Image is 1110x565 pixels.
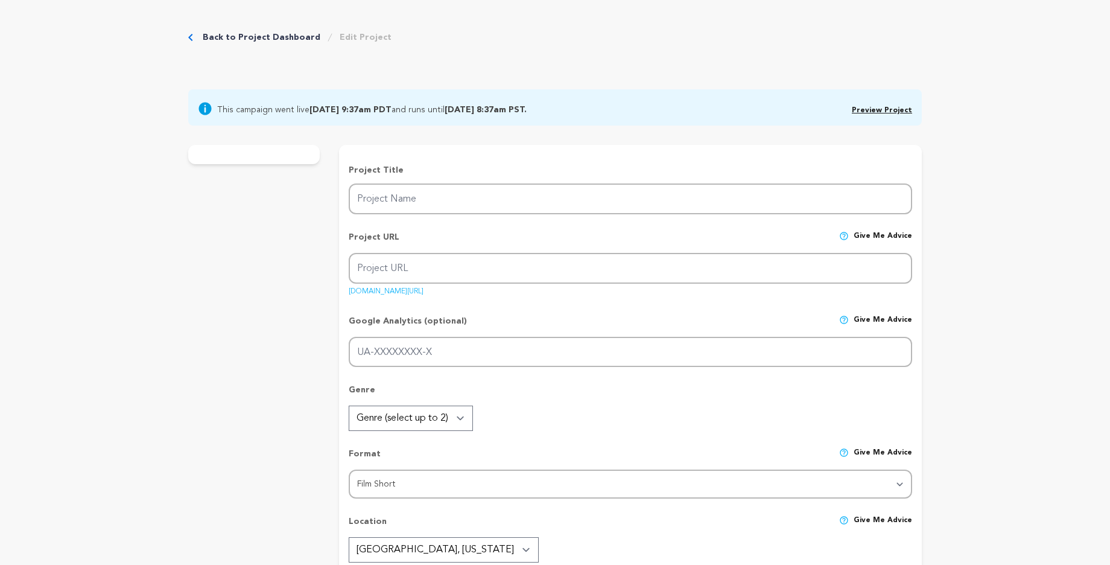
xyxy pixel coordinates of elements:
span: Give me advice [854,448,912,470]
p: Project URL [349,231,399,253]
img: help-circle.svg [839,516,849,525]
span: Give me advice [854,516,912,537]
p: Project Title [349,164,912,176]
input: Project URL [349,253,912,284]
b: [DATE] 8:37am PST. [445,106,527,114]
span: Give me advice [854,231,912,253]
a: Preview Project [852,107,912,114]
b: [DATE] 9:37am PDT [309,106,392,114]
span: Give me advice [854,315,912,337]
a: [DOMAIN_NAME][URL] [349,283,423,295]
img: help-circle.svg [839,448,849,458]
img: help-circle.svg [839,231,849,241]
div: Breadcrumb [188,31,392,43]
img: help-circle.svg [839,315,849,325]
a: Back to Project Dashboard [203,31,320,43]
p: Genre [349,384,912,406]
p: Google Analytics (optional) [349,315,467,337]
a: Edit Project [340,31,392,43]
input: UA-XXXXXXXX-X [349,337,912,368]
p: Format [349,448,381,470]
p: Location [349,516,387,537]
span: This campaign went live and runs until [217,101,527,116]
input: Project Name [349,184,912,214]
